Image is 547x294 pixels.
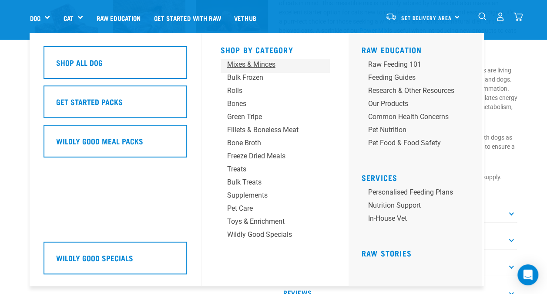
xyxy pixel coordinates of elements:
[362,200,475,213] a: Nutrition Support
[362,138,475,151] a: Pet Food & Food Safety
[30,13,40,23] a: Dog
[227,177,309,188] div: Bulk Treats
[221,112,329,125] a: Green Tripe
[227,112,309,122] div: Green Tripe
[385,13,397,21] img: van-moving.png
[221,72,329,85] a: Bulk Frozen
[362,125,475,138] a: Pet Nutrition
[513,12,523,21] img: home-icon@2x.png
[90,0,147,35] a: Raw Education
[221,164,329,177] a: Treats
[221,190,329,203] a: Supplements
[221,85,329,99] a: Rolls
[56,252,133,263] h5: Wildly Good Specials
[221,203,329,216] a: Pet Care
[221,59,329,72] a: Mixes & Minces
[44,46,187,85] a: Shop All Dog
[44,85,187,125] a: Get Started Packs
[362,72,475,85] a: Feeding Guides
[227,190,309,201] div: Supplements
[221,151,329,164] a: Freeze Dried Meals
[56,57,103,68] h5: Shop All Dog
[368,59,454,70] div: Raw Feeding 101
[221,45,329,52] h5: Shop By Category
[227,85,309,96] div: Rolls
[227,99,309,109] div: Bones
[221,229,329,243] a: Wildly Good Specials
[221,138,329,151] a: Bone Broth
[362,59,475,72] a: Raw Feeding 101
[227,229,309,240] div: Wildly Good Specials
[148,0,228,35] a: Get started with Raw
[44,125,187,164] a: Wildly Good Meal Packs
[362,99,475,112] a: Our Products
[368,85,454,96] div: Research & Other Resources
[227,164,309,174] div: Treats
[362,213,475,226] a: In-house vet
[368,112,454,122] div: Common Health Concerns
[227,59,309,70] div: Mixes & Minces
[56,96,123,107] h5: Get Started Packs
[221,177,329,190] a: Bulk Treats
[227,72,309,83] div: Bulk Frozen
[56,135,143,147] h5: Wildly Good Meal Packs
[221,99,329,112] a: Bones
[227,125,309,135] div: Fillets & Boneless Meat
[362,251,412,255] a: Raw Stories
[368,125,454,135] div: Pet Nutrition
[227,203,309,214] div: Pet Care
[362,85,475,99] a: Research & Other Resources
[221,216,329,229] a: Toys & Enrichment
[496,12,505,21] img: user.png
[44,242,187,281] a: Wildly Good Specials
[227,138,309,148] div: Bone Broth
[478,12,487,21] img: home-icon-1@2x.png
[221,125,329,138] a: Fillets & Boneless Meat
[517,264,538,285] div: Open Intercom Messenger
[228,0,263,35] a: Vethub
[362,187,475,200] a: Personalised Feeding Plans
[63,13,73,23] a: Cat
[368,99,454,109] div: Our Products
[227,151,309,161] div: Freeze Dried Meals
[368,72,454,83] div: Feeding Guides
[362,48,422,52] a: Raw Education
[227,216,309,227] div: Toys & Enrichment
[368,138,454,148] div: Pet Food & Food Safety
[362,112,475,125] a: Common Health Concerns
[401,16,452,19] span: Set Delivery Area
[362,173,475,180] h5: Services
